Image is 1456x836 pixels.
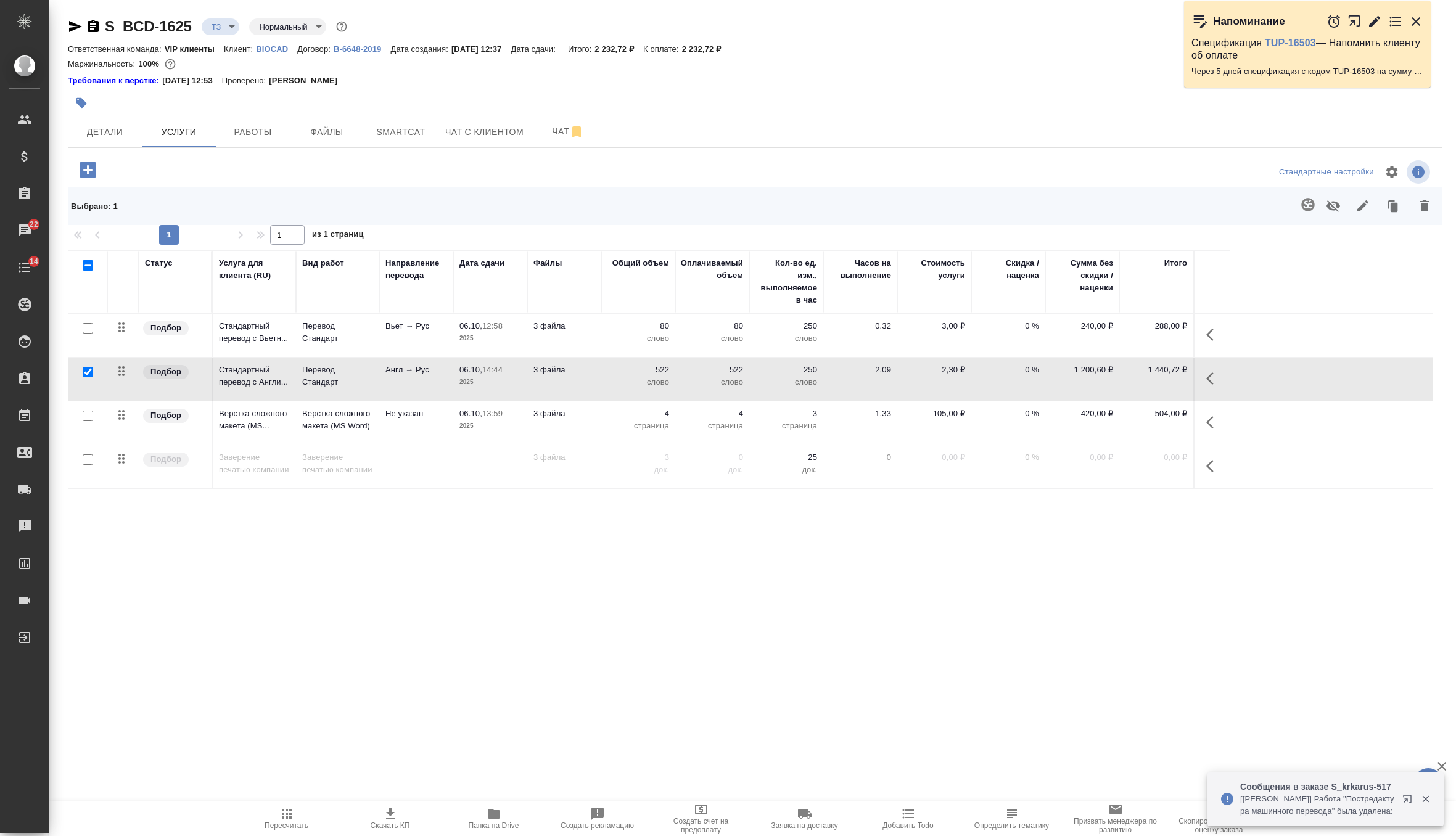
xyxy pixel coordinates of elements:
[538,124,598,139] span: Чат
[459,420,521,432] p: 2025
[22,218,46,231] span: 22
[482,365,503,374] p: 14:44
[903,451,965,464] p: 0,00 ₽
[1367,14,1382,29] button: Редактировать
[256,44,297,54] p: BIOCAD
[445,125,524,140] span: Чат с клиентом
[1265,38,1316,48] a: TUP-16503
[1125,364,1187,376] p: 1 440,72 ₽
[68,44,165,54] p: Ответственная команда:
[150,366,181,378] p: Подбор
[1199,451,1228,481] button: Показать кнопки
[829,257,891,282] div: Часов на выполнение
[681,376,743,388] p: слово
[255,22,311,32] button: Нормальный
[511,44,559,54] p: Дата сдачи:
[1199,408,1228,437] button: Показать кнопки
[86,19,101,34] button: Скопировать ссылку
[302,408,373,432] p: Верстка сложного макета (MS Word)
[1191,37,1423,62] p: Спецификация — Напомнить клиенту об оплате
[1167,801,1271,836] button: Скопировать ссылку на оценку заказа
[755,332,817,345] p: слово
[903,364,965,376] p: 2,30 ₽
[1051,364,1113,376] p: 1 200,60 ₽
[607,408,669,420] p: 4
[1125,451,1187,464] p: 0,00 ₽
[334,44,390,54] p: B-6648-2019
[1071,817,1160,834] span: Призвать менеджера по развитию
[546,801,649,836] button: Создать рекламацию
[681,420,743,432] p: страница
[149,125,208,140] span: Услуги
[1377,157,1407,187] span: Настроить таблицу
[1407,160,1433,184] span: Посмотреть информацию
[561,821,634,830] span: Создать рекламацию
[682,44,731,54] p: 2 232,72 ₽
[533,364,595,376] p: 3 файла
[208,22,225,32] button: ТЗ
[533,451,595,464] p: 3 файла
[823,445,897,488] td: 0
[755,364,817,376] p: 250
[68,75,162,87] div: Нажми, чтобы открыть папку с инструкцией
[755,320,817,332] p: 250
[755,464,817,476] p: док.
[219,364,290,388] p: Стандартный перевод с Англи...
[162,75,222,87] p: [DATE] 12:53
[269,75,347,87] p: [PERSON_NAME]
[755,376,817,388] p: слово
[222,75,269,87] p: Проверено:
[297,44,334,54] p: Договор:
[681,408,743,420] p: 4
[219,408,290,432] p: Верстка сложного макета (MS...
[371,125,430,140] span: Smartcat
[643,44,682,54] p: К оплате:
[219,320,290,345] p: Стандартный перевод с Вьетн...
[753,801,857,836] button: Заявка на доставку
[974,821,1049,830] span: Определить тематику
[334,43,390,54] a: B-6648-2019
[823,358,897,401] td: 2.09
[1348,190,1378,222] button: Редактировать
[755,420,817,432] p: страница
[482,409,503,418] p: 13:59
[903,408,965,420] p: 105,00 ₽
[903,320,965,332] p: 3,00 ₽
[22,255,46,268] span: 14
[459,409,482,418] p: 06.10,
[1051,408,1113,420] p: 420,00 ₽
[1395,787,1425,816] button: Открыть в новой вкладке
[607,320,669,332] p: 80
[1064,801,1167,836] button: Призвать менеджера по развитию
[977,408,1039,420] p: 0 %
[219,257,290,282] div: Услуга для клиента (RU)
[1413,793,1438,805] button: Закрыть
[150,453,181,465] p: Подбор
[1164,257,1187,269] div: Итого
[1125,408,1187,420] p: 504,00 ₽
[823,314,897,357] td: 0.32
[681,257,743,282] div: Оплачиваемый объем
[607,420,669,432] p: страница
[482,321,503,330] p: 12:58
[857,801,960,836] button: Добавить Todo
[1293,190,1323,219] button: Создать проект в Smartcat
[681,332,743,345] p: слово
[68,19,83,34] button: Скопировать ссылку для ЯМессенджера
[1276,163,1377,182] div: split button
[1175,817,1264,834] span: Скопировать ссылку на оценку заказа
[1326,14,1341,29] button: Отложить
[459,257,504,269] div: Дата сдачи
[607,464,669,476] p: док.
[1199,320,1228,350] button: Показать кнопки
[977,320,1039,332] p: 0 %
[224,44,256,54] p: Клиент:
[75,125,134,140] span: Детали
[681,364,743,376] p: 522
[138,59,162,68] p: 100%
[339,801,442,836] button: Скачать КП
[105,18,192,35] a: S_BCD-1625
[459,365,482,374] p: 06.10,
[977,257,1039,282] div: Скидка / наценка
[451,44,511,54] p: [DATE] 12:37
